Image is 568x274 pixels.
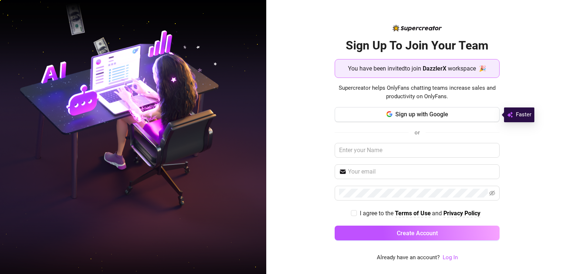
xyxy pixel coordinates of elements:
span: You have been invited to join [348,64,421,73]
img: svg%3e [507,110,513,119]
a: Log In [443,253,458,262]
strong: Terms of Use [395,210,431,217]
span: Faster [516,110,531,119]
button: Create Account [335,226,500,240]
input: Your email [348,167,495,176]
a: Log In [443,254,458,261]
strong: DazzlerX [423,65,446,72]
span: Supercreator helps OnlyFans chatting teams increase sales and productivity on OnlyFans. [335,84,500,101]
input: Enter your Name [335,143,500,158]
span: Create Account [397,230,438,237]
h2: Sign Up To Join Your Team [335,38,500,53]
span: or [415,129,420,136]
span: workspace 🎉 [448,64,486,73]
a: Privacy Policy [443,210,480,218]
img: logo-BBDzfeDw.svg [393,25,442,31]
span: I agree to the [360,210,395,217]
span: eye-invisible [489,190,495,196]
strong: Privacy Policy [443,210,480,217]
span: and [432,210,443,217]
a: Terms of Use [395,210,431,218]
span: Already have an account? [377,253,440,262]
button: Sign up with Google [335,107,500,122]
span: Sign up with Google [395,111,448,118]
